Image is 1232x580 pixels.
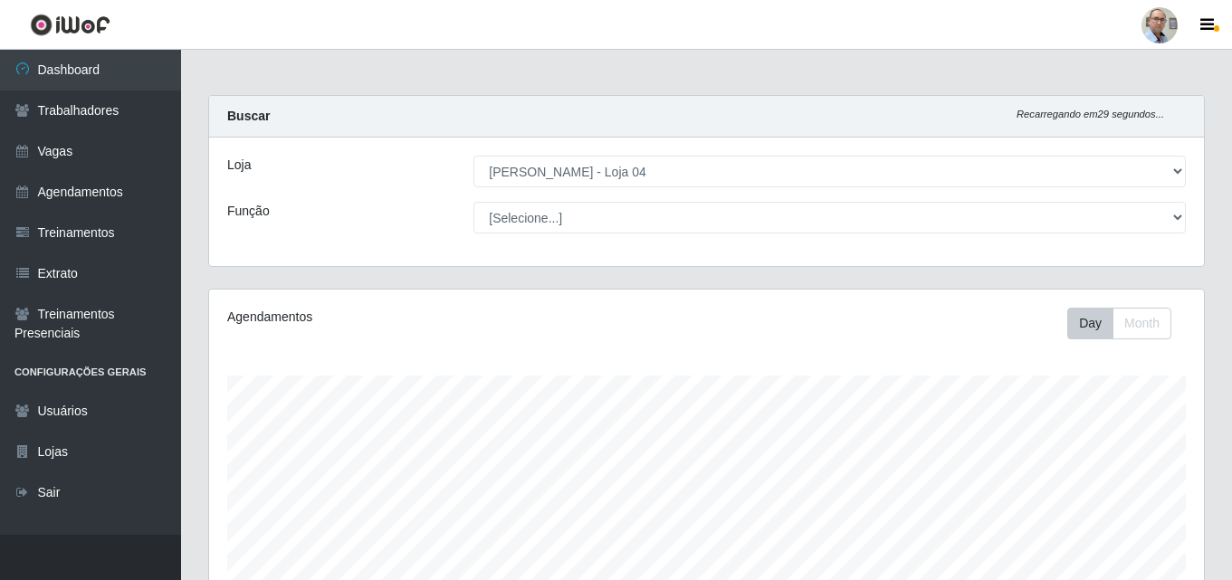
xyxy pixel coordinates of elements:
[227,156,251,175] label: Loja
[1017,109,1164,119] i: Recarregando em 29 segundos...
[1067,308,1113,339] button: Day
[1113,308,1171,339] button: Month
[30,14,110,36] img: CoreUI Logo
[227,308,611,327] div: Agendamentos
[227,109,270,123] strong: Buscar
[1067,308,1186,339] div: Toolbar with button groups
[1067,308,1171,339] div: First group
[227,202,270,221] label: Função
